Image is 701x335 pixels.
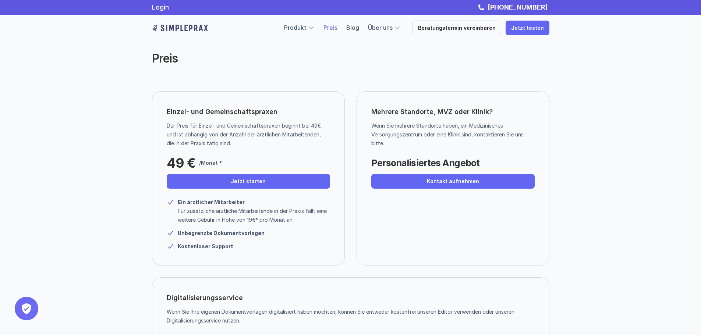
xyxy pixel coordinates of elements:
strong: Unbegrenzte Dokumentvorlagen [178,230,265,236]
p: Wenn Sie Ihre eigenen Dokumentvorlagen digitalisiert haben möchten, können Sie entweder kostenfre... [167,307,529,325]
a: Login [152,3,169,11]
a: Beratungstermin vereinbaren [413,21,501,35]
p: Mehrere Standorte, MVZ oder Klinik? [371,106,535,118]
strong: Ein ärztlicher Mitarbeiter [178,199,245,205]
p: Jetzt testen [511,25,544,31]
p: Einzel- und Gemeinschaftspraxen [167,106,277,118]
p: Beratungstermin vereinbaren [418,25,496,31]
p: Jetzt starten [231,178,266,185]
p: /Monat * [199,158,222,167]
h2: Preis [152,51,428,65]
p: Personalisiertes Angebot [371,156,479,170]
strong: [PHONE_NUMBER] [488,3,548,11]
p: Kontakt aufnehmen [427,178,479,185]
p: 49 € [167,156,195,170]
a: Jetzt testen [506,21,549,35]
a: Blog [346,24,359,31]
strong: Kostenloser Support [178,243,233,249]
p: Für zusätzliche ärztliche Mitarbeitende in der Praxis fällt eine weitere Gebühr in Höhe von 19€* ... [178,207,330,224]
a: Jetzt starten [167,174,330,189]
a: Produkt [284,24,307,31]
a: [PHONE_NUMBER] [486,3,549,11]
a: Preis [323,24,337,31]
p: Der Preis für Einzel- und Gemeinschaftspraxen beginnt bei 49€ und ist abhängig von der Anzahl der... [167,121,325,148]
a: Über uns [368,24,393,31]
p: Digitalisierungsservice [167,292,243,304]
p: Wenn Sie mehrere Standorte haben, ein Medizinisches Versorgungszentrum oder eine Klinik sind, kon... [371,121,529,148]
a: Kontakt aufnehmen [371,174,535,189]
